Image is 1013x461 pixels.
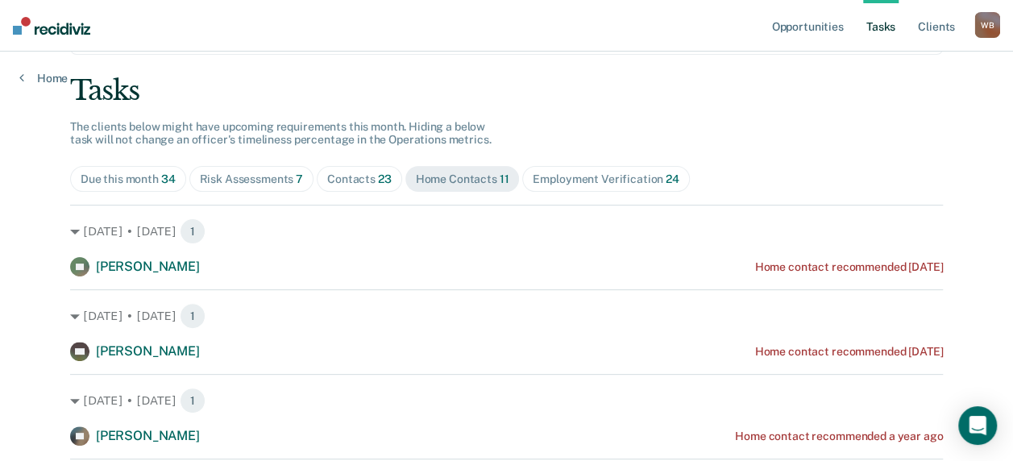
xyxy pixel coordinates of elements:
div: Risk Assessments [200,172,304,186]
div: Tasks [70,74,943,107]
a: Home [19,71,68,85]
span: 1 [180,303,206,329]
span: [PERSON_NAME] [96,259,200,274]
span: 1 [180,218,206,244]
div: Home contact recommended [DATE] [754,260,943,274]
span: The clients below might have upcoming requirements this month. Hiding a below task will not chang... [70,120,492,147]
span: [PERSON_NAME] [96,343,200,359]
img: Recidiviz [13,17,90,35]
div: Due this month [81,172,176,186]
div: Employment Verification [533,172,679,186]
div: Home contact recommended [DATE] [754,345,943,359]
div: [DATE] • [DATE] 1 [70,218,943,244]
span: 23 [378,172,392,185]
span: 34 [161,172,176,185]
span: [PERSON_NAME] [96,428,200,443]
div: Contacts [327,172,392,186]
span: 7 [296,172,303,185]
span: 24 [666,172,679,185]
div: W B [974,12,1000,38]
div: Home Contacts [416,172,509,186]
div: [DATE] • [DATE] 1 [70,388,943,413]
div: Home contact recommended a year ago [735,430,943,443]
div: Open Intercom Messenger [958,406,997,445]
span: 1 [180,388,206,413]
button: WB [974,12,1000,38]
div: [DATE] • [DATE] 1 [70,303,943,329]
span: 11 [500,172,509,185]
